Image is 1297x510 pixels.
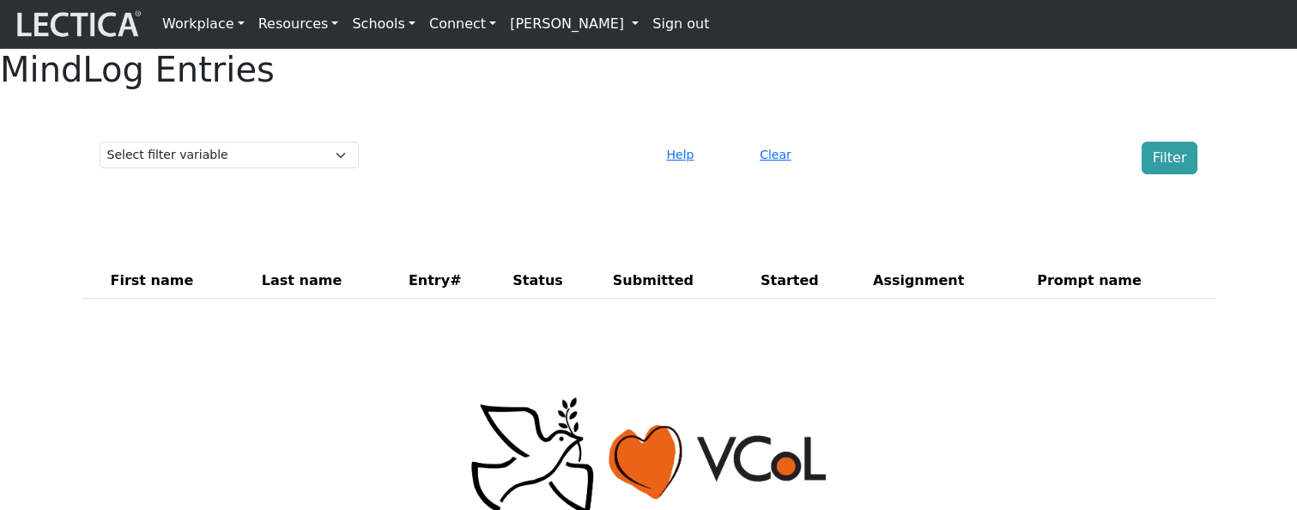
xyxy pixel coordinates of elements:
[13,8,142,40] img: lecticalive
[155,7,252,41] a: Workplace
[1030,264,1215,299] th: Prompt name
[252,7,346,41] a: Resources
[345,7,422,41] a: Schools
[1142,142,1198,174] button: Filter
[422,7,503,41] a: Connect
[659,146,702,162] a: Help
[255,264,402,299] th: Last name
[645,7,716,41] a: Sign out
[104,264,255,299] th: First name
[506,264,606,299] th: Status
[754,264,866,299] th: Started
[402,264,506,299] th: Entry#
[866,264,1030,299] th: Assignment
[606,264,754,299] th: Submitted
[659,142,702,168] button: Help
[752,142,799,168] button: Clear
[503,7,645,41] a: [PERSON_NAME]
